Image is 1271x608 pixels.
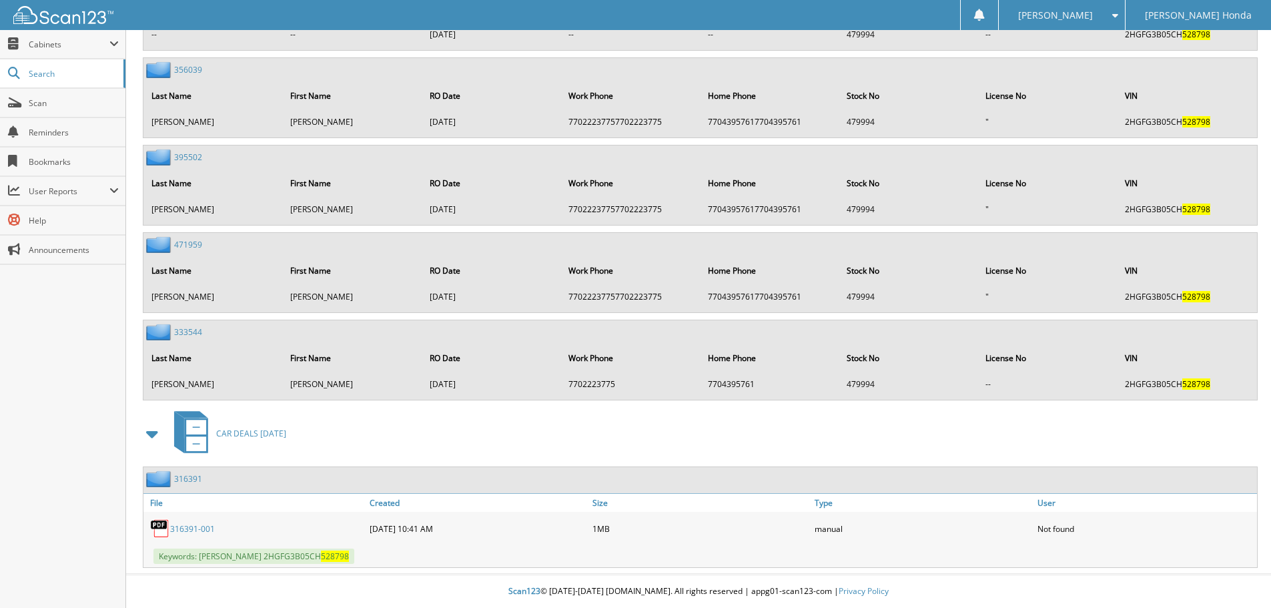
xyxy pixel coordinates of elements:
img: folder2.png [146,236,174,253]
td: -- [145,23,282,45]
img: scan123-logo-white.svg [13,6,113,24]
td: 77043957617704395761 [701,111,839,133]
td: 2HGFG3B05CH [1118,198,1256,220]
td: " [979,198,1116,220]
span: [PERSON_NAME] [1018,11,1093,19]
span: Reminders [29,127,119,138]
th: License No [979,82,1116,109]
span: Keywords: [PERSON_NAME] 2HGFG3B05CH [153,549,354,564]
a: File [143,494,366,512]
th: First Name [284,257,421,284]
td: [PERSON_NAME] [145,286,282,308]
th: Work Phone [562,82,699,109]
a: Size [589,494,812,512]
th: Stock No [840,170,977,197]
a: User [1034,494,1257,512]
span: 528798 [321,551,349,562]
a: Type [811,494,1034,512]
th: First Name [284,344,421,372]
img: folder2.png [146,61,174,78]
th: License No [979,344,1116,372]
div: © [DATE]-[DATE] [DOMAIN_NAME]. All rights reserved | appg01-scan123-com | [126,575,1271,608]
th: Home Phone [701,257,839,284]
span: Scan [29,97,119,109]
th: Work Phone [562,257,699,284]
th: Home Phone [701,82,839,109]
th: Home Phone [701,344,839,372]
td: [DATE] [423,23,560,45]
span: Help [29,215,119,226]
div: 1MB [589,515,812,542]
a: Created [366,494,589,512]
th: VIN [1118,344,1256,372]
td: [PERSON_NAME] [145,373,282,395]
td: 479994 [840,23,977,45]
span: Announcements [29,244,119,256]
th: Work Phone [562,344,699,372]
td: [DATE] [423,198,560,220]
td: " [979,286,1116,308]
span: Search [29,68,117,79]
span: CAR DEALS [DATE] [216,428,286,439]
td: 479994 [840,111,977,133]
a: 333544 [174,326,202,338]
th: License No [979,170,1116,197]
td: 2HGFG3B05CH [1118,23,1256,45]
iframe: Chat Widget [1204,544,1271,608]
img: folder2.png [146,324,174,340]
a: 316391-001 [170,523,215,535]
td: 479994 [840,373,977,395]
span: 528798 [1182,29,1210,40]
td: 2HGFG3B05CH [1118,373,1256,395]
a: 395502 [174,151,202,163]
td: 77043957617704395761 [701,286,839,308]
span: User Reports [29,186,109,197]
td: [PERSON_NAME] [284,286,421,308]
td: -- [284,23,421,45]
td: 7704395761 [701,373,839,395]
th: VIN [1118,257,1256,284]
span: 528798 [1182,204,1210,215]
td: 479994 [840,286,977,308]
td: [PERSON_NAME] [145,111,282,133]
a: Privacy Policy [839,585,889,597]
div: manual [811,515,1034,542]
th: VIN [1118,82,1256,109]
th: Stock No [840,344,977,372]
td: -- [562,23,699,45]
td: 77022237757702223775 [562,198,699,220]
td: [PERSON_NAME] [284,111,421,133]
th: License No [979,257,1116,284]
td: 2HGFG3B05CH [1118,111,1256,133]
td: " [979,111,1116,133]
td: 7702223775 [562,373,699,395]
img: folder2.png [146,149,174,166]
span: Bookmarks [29,156,119,168]
td: [DATE] [423,111,560,133]
a: CAR DEALS [DATE] [166,407,286,460]
td: -- [701,23,839,45]
th: VIN [1118,170,1256,197]
span: Cabinets [29,39,109,50]
a: 356039 [174,64,202,75]
span: 528798 [1182,291,1210,302]
th: RO Date [423,344,560,372]
span: 528798 [1182,378,1210,390]
th: Last Name [145,82,282,109]
img: PDF.png [150,519,170,539]
td: [PERSON_NAME] [284,198,421,220]
th: First Name [284,82,421,109]
td: [PERSON_NAME] [145,198,282,220]
td: [DATE] [423,373,560,395]
td: 77022237757702223775 [562,111,699,133]
th: Home Phone [701,170,839,197]
div: [DATE] 10:41 AM [366,515,589,542]
td: 77022237757702223775 [562,286,699,308]
th: RO Date [423,257,560,284]
span: [PERSON_NAME] Honda [1145,11,1252,19]
th: First Name [284,170,421,197]
td: -- [979,373,1116,395]
th: RO Date [423,82,560,109]
td: [DATE] [423,286,560,308]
